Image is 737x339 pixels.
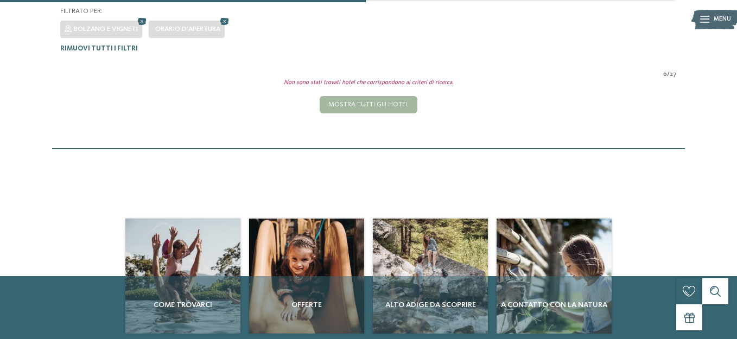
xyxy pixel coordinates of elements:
span: Bolzano e vigneti [74,25,138,33]
a: Cercate un hotel per famiglie? Qui troverete solo i migliori! Alto Adige da scoprire [373,219,488,334]
span: Orario d'apertura [155,25,220,33]
span: Come trovarci [130,299,236,310]
img: Cercate un hotel per famiglie? Qui troverete solo i migliori! [497,219,612,334]
span: Alto Adige da scoprire [377,299,484,310]
span: / [667,71,670,79]
span: Rimuovi tutti i filtri [60,45,138,52]
a: Cercate un hotel per famiglie? Qui troverete solo i migliori! A contatto con la natura [497,219,612,334]
div: Mostra tutti gli hotel [320,96,417,113]
img: Cercate un hotel per famiglie? Qui troverete solo i migliori! [373,219,488,334]
img: Cercate un hotel per famiglie? Qui troverete solo i migliori! [249,219,364,334]
img: Cercate un hotel per famiglie? Qui troverete solo i migliori! [125,219,240,334]
a: Cercate un hotel per famiglie? Qui troverete solo i migliori! Come trovarci [125,219,240,334]
span: A contatto con la natura [501,299,607,310]
span: Filtrato per: [60,8,103,15]
span: 27 [670,71,677,79]
span: 0 [663,71,667,79]
span: Offerte [253,299,360,310]
div: Non sono stati trovati hotel che corrispondono ai criteri di ricerca. [56,79,681,87]
a: Cercate un hotel per famiglie? Qui troverete solo i migliori! Offerte [249,219,364,334]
